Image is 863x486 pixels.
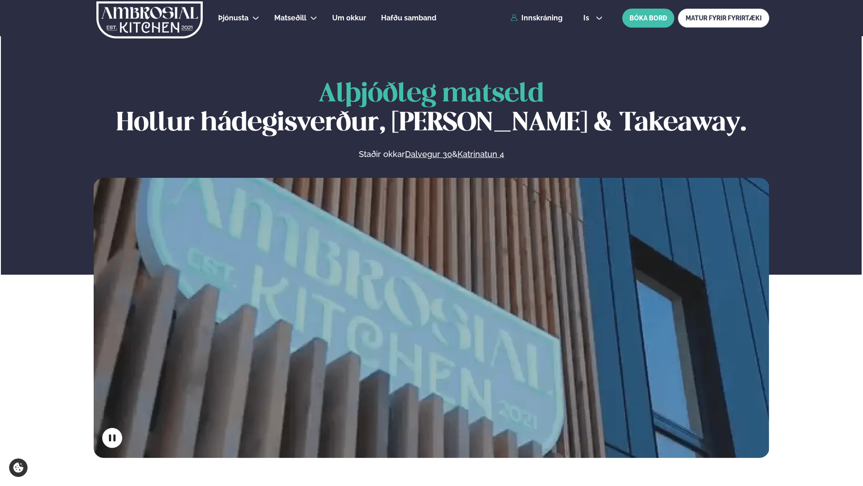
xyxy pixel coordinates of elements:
a: Þjónusta [218,13,248,24]
span: Hafðu samband [381,14,436,22]
h1: Hollur hádegisverður, [PERSON_NAME] & Takeaway. [94,80,769,138]
span: Þjónusta [218,14,248,22]
button: is [576,14,610,22]
span: Um okkur [332,14,366,22]
span: Alþjóðleg matseld [319,82,544,107]
p: Staðir okkar & [260,149,602,160]
button: BÓKA BORÐ [622,9,674,28]
a: Innskráning [510,14,563,22]
span: is [583,14,592,22]
a: Cookie settings [9,458,28,477]
span: Matseðill [274,14,306,22]
a: Hafðu samband [381,13,436,24]
a: Katrinatun 4 [458,149,504,160]
a: Um okkur [332,13,366,24]
a: Matseðill [274,13,306,24]
a: MATUR FYRIR FYRIRTÆKI [678,9,769,28]
img: logo [95,1,204,38]
a: Dalvegur 30 [405,149,452,160]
